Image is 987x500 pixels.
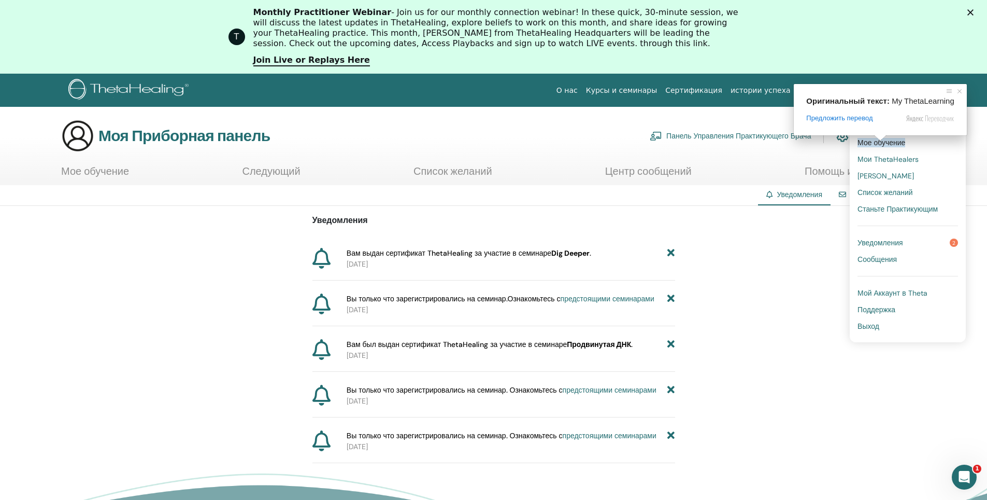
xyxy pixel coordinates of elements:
ya-tr-span: истории успеха [731,86,791,94]
ya-tr-span: Продвинутая ДНК [567,340,631,349]
img: cog.svg [836,127,849,145]
a: Мое обучение [61,165,129,185]
a: Список желаний [857,184,958,201]
img: chalkboard-teacher.svg [650,131,662,141]
a: Выход [857,318,958,335]
ya-tr-span: Мое обучение [857,138,905,147]
span: Вы только что зарегистрировались на семинар. Ознакомьтесь с [347,430,656,441]
a: Список желаний [413,165,492,185]
ya-tr-span: Центр сообщений [605,164,692,178]
span: Предложить перевод [806,114,872,123]
p: [DATE] [347,304,675,315]
a: Join Live or Replays Here [253,55,370,66]
ya-tr-span: Ознакомьтесь с [508,294,561,303]
p: Уведомления [312,214,675,227]
a: предстоящими семинарами [561,294,654,303]
a: Помощь и ресурсы [805,165,896,185]
a: Мое обучение [857,134,958,151]
ya-tr-span: Уведомления [777,190,822,199]
ya-tr-span: Станьте Практикующим [857,204,938,214]
div: - Join us for our monthly connection webinar! In these quick, 30-minute session, we will discuss ... [253,7,742,49]
a: предстоящими семинарами [563,385,656,395]
div: Закрыть [967,9,978,16]
span: 1 [973,465,981,473]
ya-tr-span: . [631,340,633,349]
ya-tr-span: Список желаний [857,188,913,197]
a: Курсы и семинары [582,81,662,100]
p: [DATE] [347,350,675,361]
a: Станьте Практикующим [857,201,958,217]
a: О нас [552,81,582,100]
ya-tr-span: Вы только что зарегистрировались на семинар. [347,294,508,303]
a: Следующий [242,165,300,185]
a: Центр сообщений [605,165,692,185]
a: Магазин [834,81,875,100]
ya-tr-span: Помощь и ресурсы [805,164,896,178]
ya-tr-span: Поддержка [857,305,895,314]
ya-tr-span: Сообщения [857,255,897,264]
ya-tr-span: Выход [857,322,879,331]
ya-tr-span: Следующий [242,164,300,178]
a: Уведомления2 [857,234,958,251]
ya-tr-span: Уведомления [857,238,903,247]
a: [PERSON_NAME] [857,168,958,184]
span: Вы только что зарегистрировались на семинар. Ознакомьтесь с [347,385,656,396]
ya-tr-span: Мой Аккаунт в Theta [857,288,927,298]
b: Monthly Practitioner Webinar [253,7,392,17]
a: Поддержка [857,301,958,318]
img: logo.png [68,79,192,102]
ya-tr-span: Сертификация [665,86,722,94]
a: Панель Управления Практикующего Врача [650,124,811,147]
ya-tr-span: [PERSON_NAME] [857,171,914,180]
a: Мой аккаунт [836,124,895,147]
ya-tr-span: 2 [952,240,955,246]
a: предстоящими семинарами [563,431,656,440]
a: Сертификация [661,81,726,100]
a: Мои ThetaHealers [857,151,958,168]
ya-tr-span: Dig Deeper [551,248,590,258]
span: My ThetaLearning [892,96,954,105]
ya-tr-span: О нас [556,86,578,94]
a: Ресурсы [795,81,835,100]
a: Мой Аккаунт в Theta [857,285,958,301]
ya-tr-span: Вам был выдан сертификат ThetaHealing за участие в семинаре [347,340,567,349]
ya-tr-span: Мое обучение [61,164,129,178]
ya-tr-span: Список желаний [413,164,492,178]
ya-tr-span: Курсы и семинары [586,86,657,94]
a: истории успеха [726,81,795,100]
a: Сообщения [857,251,958,268]
span: Оригинальный текст: [806,96,890,105]
ya-tr-span: . [590,248,591,258]
p: [DATE] [347,259,675,270]
p: [DATE] [347,441,675,452]
p: [DATE] [347,396,675,407]
iframe: Прямой чат по внутренней связи [952,465,977,490]
ya-tr-span: Мои ThetaHealers [857,155,918,164]
ya-tr-span: Моя Приборная панель [98,126,270,146]
ya-tr-span: Панель Управления Практикующего Врача [666,131,811,141]
img: generic-user-icon.jpg [61,119,94,152]
ya-tr-span: Вам выдан сертификат ThetaHealing за участие в семинаре [347,248,551,258]
div: Profile image for ThetaHealing [228,29,245,45]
